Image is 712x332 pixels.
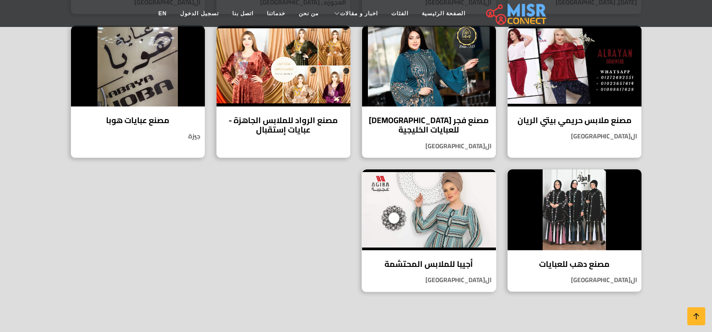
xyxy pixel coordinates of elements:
[514,259,635,269] h4: مصنع دهب للعبايات
[356,169,502,292] a: أجيبا للملابس المحتشمة أجيبا للملابس المحتشمة ال[GEOGRAPHIC_DATA]
[71,132,205,141] p: جيزة
[369,115,489,135] h4: مصنع فجر [DEMOGRAPHIC_DATA] للعبايات الخليجية
[362,169,496,250] img: أجيبا للملابس المحتشمة
[217,26,350,106] img: مصنع الرواد للملابس الجاهزة - عبايات إستقبال
[226,5,260,22] a: اتصل بنا
[415,5,472,22] a: الصفحة الرئيسية
[292,5,325,22] a: من نحن
[508,275,641,285] p: ال[GEOGRAPHIC_DATA]
[173,5,225,22] a: تسجيل الدخول
[502,25,647,158] a: مصنع ملابس حريمي بيتي الريان مصنع ملابس حريمي بيتي الريان ال[GEOGRAPHIC_DATA]
[502,169,647,292] a: مصنع دهب للعبايات مصنع دهب للعبايات ال[GEOGRAPHIC_DATA]
[325,5,385,22] a: اخبار و مقالات
[362,26,496,106] img: مصنع فجر الإسلام للعبايات الخليجية
[508,169,641,250] img: مصنع دهب للعبايات
[152,5,174,22] a: EN
[486,2,546,25] img: main.misr_connect
[211,25,356,158] a: مصنع الرواد للملابس الجاهزة - عبايات إستقبال مصنع الرواد للملابس الجاهزة - عبايات إستقبال
[514,115,635,125] h4: مصنع ملابس حريمي بيتي الريان
[78,115,198,125] h4: مصنع عبايات هوبا
[223,115,344,135] h4: مصنع الرواد للملابس الجاهزة - عبايات إستقبال
[71,26,205,106] img: مصنع عبايات هوبا
[362,142,496,151] p: ال[GEOGRAPHIC_DATA]
[385,5,415,22] a: الفئات
[369,259,489,269] h4: أجيبا للملابس المحتشمة
[508,132,641,141] p: ال[GEOGRAPHIC_DATA]
[508,26,641,106] img: مصنع ملابس حريمي بيتي الريان
[340,9,378,18] span: اخبار و مقالات
[356,25,502,158] a: مصنع فجر الإسلام للعبايات الخليجية مصنع فجر [DEMOGRAPHIC_DATA] للعبايات الخليجية ال[GEOGRAPHIC_DATA]
[260,5,292,22] a: خدماتنا
[65,25,211,158] a: مصنع عبايات هوبا مصنع عبايات هوبا جيزة
[362,275,496,285] p: ال[GEOGRAPHIC_DATA]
